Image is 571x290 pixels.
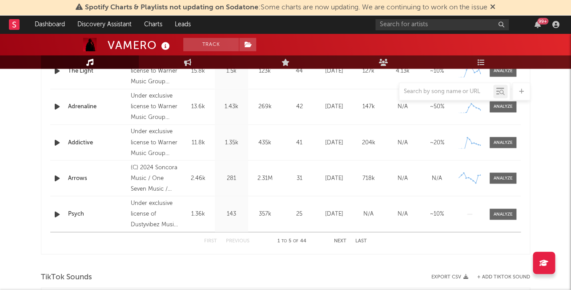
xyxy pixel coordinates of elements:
[422,138,452,147] div: ~ 20 %
[250,174,279,183] div: 2.31M
[138,16,169,33] a: Charts
[375,19,509,30] input: Search for artists
[68,102,126,111] a: Adrenaline
[217,209,246,218] div: 143
[68,138,126,147] a: Addictive
[388,209,418,218] div: N/A
[354,209,383,218] div: N/A
[68,67,126,76] a: The Light
[388,67,418,76] div: 4.13k
[184,138,213,147] div: 11.8k
[319,209,349,218] div: [DATE]
[490,4,495,11] span: Dismiss
[28,16,71,33] a: Dashboard
[422,209,452,218] div: ~ 10 %
[108,38,172,53] div: VAMERO
[169,16,197,33] a: Leads
[281,239,287,243] span: to
[388,138,418,147] div: N/A
[68,174,126,183] a: Arrows
[422,174,452,183] div: N/A
[184,102,213,111] div: 13.6k
[354,67,383,76] div: 127k
[284,67,315,76] div: 44
[267,236,316,246] div: 1 5 44
[85,4,258,11] span: Spotify Charts & Playlists not updating on Sodatone
[250,209,279,218] div: 357k
[355,238,367,243] button: Last
[250,102,279,111] div: 269k
[319,138,349,147] div: [DATE]
[422,102,452,111] div: ~ 50 %
[284,209,315,218] div: 25
[284,102,315,111] div: 42
[537,18,548,25] div: 99 +
[217,102,246,111] div: 1.43k
[131,55,179,87] div: Under exclusive license to Warner Music Group Germany Holding GmbH, © 2025 Dustyvibez Music
[431,274,468,280] button: Export CSV
[468,275,530,280] button: + Add TikTok Sound
[217,67,246,76] div: 1.5k
[388,102,418,111] div: N/A
[183,38,239,51] button: Track
[131,91,179,123] div: Under exclusive license to Warner Music Group Germany Holding GmbH, © 2025 Dustyvibez Music
[71,16,138,33] a: Discovery Assistant
[217,174,246,183] div: 281
[334,238,346,243] button: Next
[354,102,383,111] div: 147k
[477,275,530,280] button: + Add TikTok Sound
[250,67,279,76] div: 123k
[319,102,349,111] div: [DATE]
[388,174,418,183] div: N/A
[131,198,179,230] div: Under exclusive license of Dustyvibez Music, © 2024 [DEMOGRAPHIC_DATA] Worldwide / [DOMAIN_NAME]
[284,138,315,147] div: 41
[354,174,383,183] div: 718k
[399,88,493,95] input: Search by song name or URL
[131,162,179,194] div: (C) 2024 Soncora Music / One Seven Music / Dustyvibez Music
[250,138,279,147] div: 435k
[184,209,213,218] div: 1.36k
[68,209,126,218] a: Psych
[422,67,452,76] div: ~ 10 %
[354,138,383,147] div: 204k
[85,4,487,11] span: : Some charts are now updating. We are continuing to work on the issue
[226,238,249,243] button: Previous
[217,138,246,147] div: 1.35k
[184,67,213,76] div: 15.8k
[535,21,541,28] button: 99+
[319,67,349,76] div: [DATE]
[41,272,92,283] span: TikTok Sounds
[184,174,213,183] div: 2.46k
[204,238,217,243] button: First
[131,127,179,159] div: Under exclusive license to Warner Music Group Germany Holding GmbH, © 2025 Dustyvibez Music
[284,174,315,183] div: 31
[293,239,298,243] span: of
[319,174,349,183] div: [DATE]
